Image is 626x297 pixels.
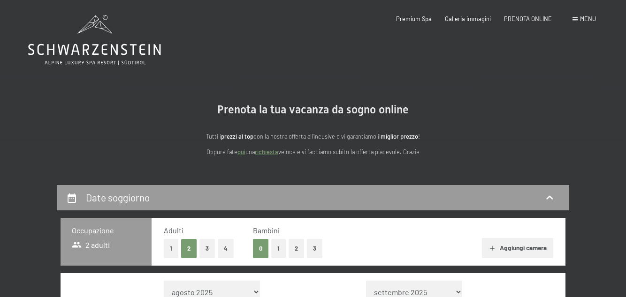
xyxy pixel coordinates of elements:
[271,239,286,258] button: 1
[164,239,178,258] button: 1
[237,148,245,156] a: quì
[181,239,197,258] button: 2
[221,133,253,140] strong: prezzi al top
[164,226,183,235] span: Adulti
[72,240,110,250] span: 2 adulti
[199,239,215,258] button: 3
[482,238,553,259] button: Aggiungi camera
[218,239,234,258] button: 4
[86,192,150,203] h2: Date soggiorno
[253,226,280,235] span: Bambini
[504,15,552,22] a: PRENOTA ONLINE
[72,225,140,236] h3: Occupazione
[217,103,409,116] span: Prenota la tua vacanza da sogno online
[396,15,432,22] a: Premium Spa
[289,239,304,258] button: 2
[445,15,491,22] a: Galleria immagini
[125,147,501,156] p: Oppure fate una veloce e vi facciamo subito la offerta piacevole. Grazie
[381,133,418,140] strong: miglior prezzo
[253,239,268,258] button: 0
[125,132,501,141] p: Tutti i con la nostra offerta all'incusive e vi garantiamo il !
[580,15,596,22] span: Menu
[255,148,278,156] a: richiesta
[307,239,322,258] button: 3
